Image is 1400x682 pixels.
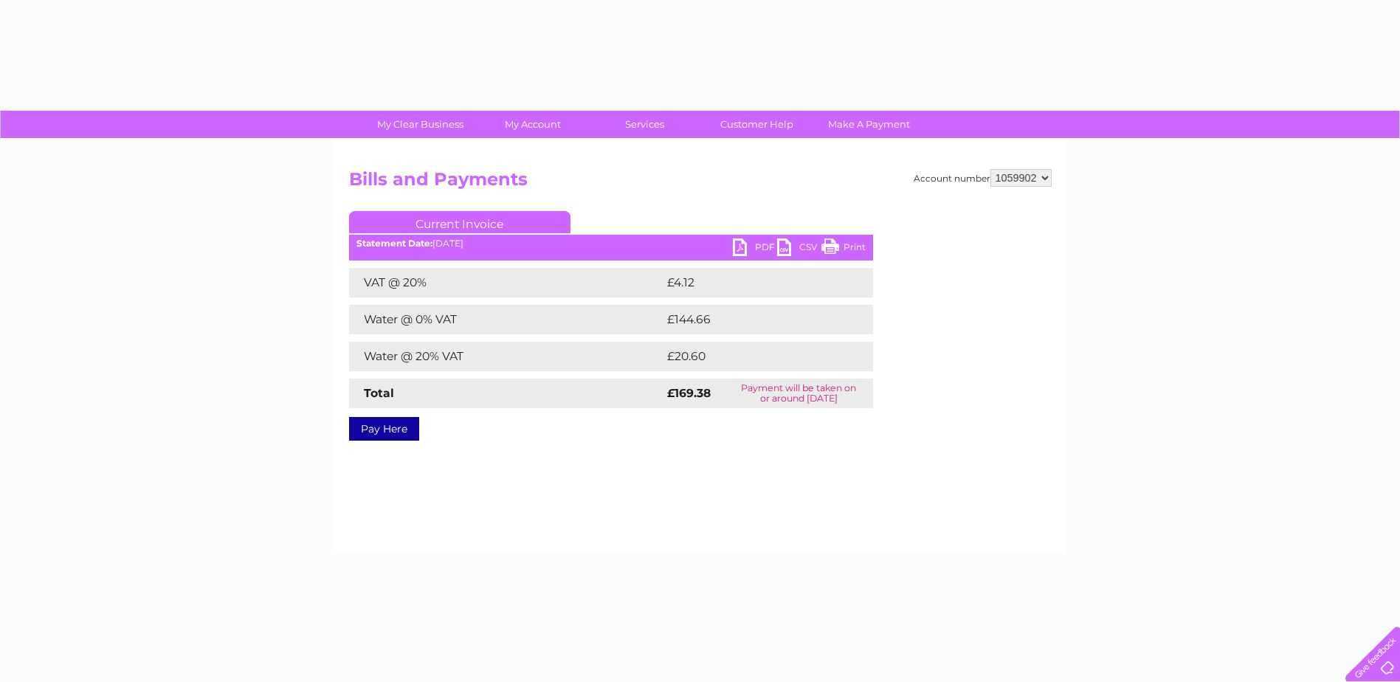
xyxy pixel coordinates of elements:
a: My Clear Business [359,111,481,138]
div: [DATE] [349,238,873,249]
a: Services [584,111,706,138]
a: Customer Help [696,111,818,138]
a: PDF [733,238,777,260]
td: £144.66 [663,305,846,334]
a: Current Invoice [349,211,570,233]
a: CSV [777,238,821,260]
div: Account number [914,169,1052,187]
td: Water @ 20% VAT [349,342,663,371]
strong: £169.38 [667,386,711,400]
td: £20.60 [663,342,844,371]
td: Water @ 0% VAT [349,305,663,334]
td: £4.12 [663,268,836,297]
b: Statement Date: [356,238,432,249]
td: Payment will be taken on or around [DATE] [725,379,873,408]
a: Pay Here [349,417,419,441]
a: Make A Payment [808,111,930,138]
a: Print [821,238,866,260]
strong: Total [364,386,394,400]
a: My Account [472,111,593,138]
h2: Bills and Payments [349,169,1052,197]
td: VAT @ 20% [349,268,663,297]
